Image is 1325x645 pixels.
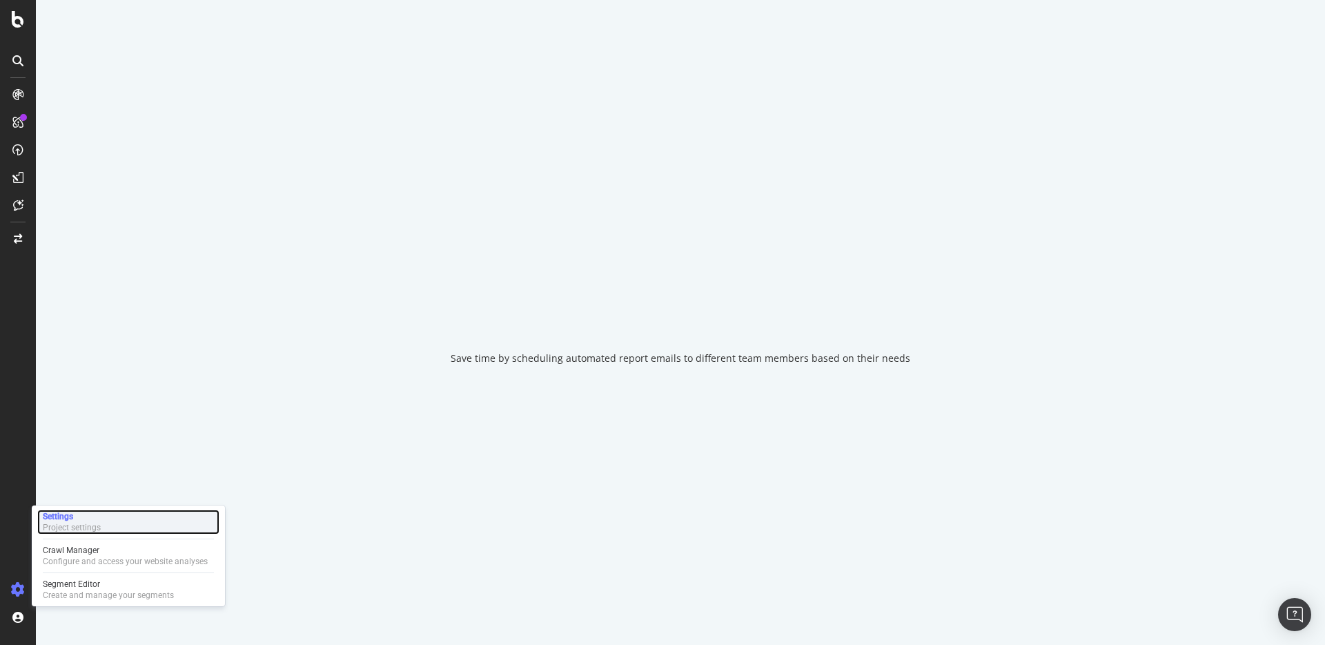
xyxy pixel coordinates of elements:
div: Segment Editor [43,579,174,590]
div: Open Intercom Messenger [1278,598,1311,631]
a: Segment EditorCreate and manage your segments [37,577,219,602]
div: Settings [43,511,101,522]
div: Configure and access your website analyses [43,556,208,567]
a: Crawl ManagerConfigure and access your website analyses [37,543,219,568]
a: SettingsProject settings [37,510,219,535]
div: Crawl Manager [43,545,208,556]
div: Save time by scheduling automated report emails to different team members based on their needs [451,352,910,365]
div: animation [631,280,730,329]
div: Create and manage your segments [43,590,174,601]
div: Project settings [43,522,101,533]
